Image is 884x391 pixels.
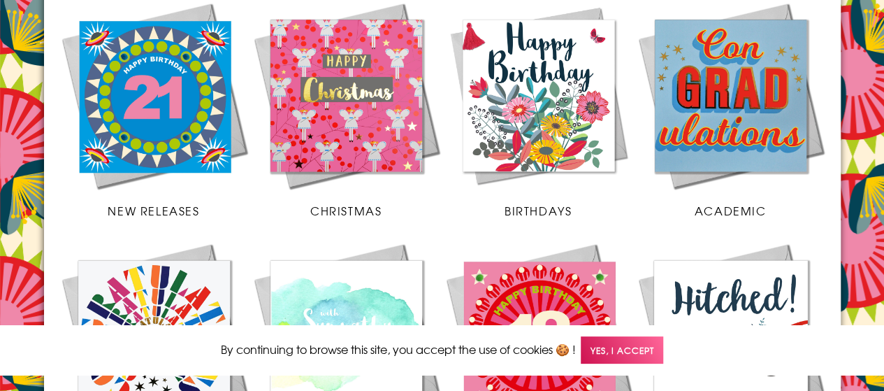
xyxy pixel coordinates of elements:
span: Academic [695,202,767,219]
span: New Releases [108,202,199,219]
span: Birthdays [505,202,572,219]
span: Yes, I accept [581,336,663,364]
span: Christmas [310,202,382,219]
